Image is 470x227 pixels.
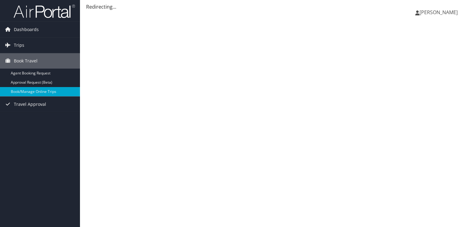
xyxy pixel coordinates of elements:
span: Travel Approval [14,97,46,112]
a: [PERSON_NAME] [415,3,464,22]
img: airportal-logo.png [14,4,75,18]
span: [PERSON_NAME] [420,9,458,16]
span: Dashboards [14,22,39,37]
div: Redirecting... [86,3,464,10]
span: Trips [14,38,24,53]
span: Book Travel [14,53,38,69]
